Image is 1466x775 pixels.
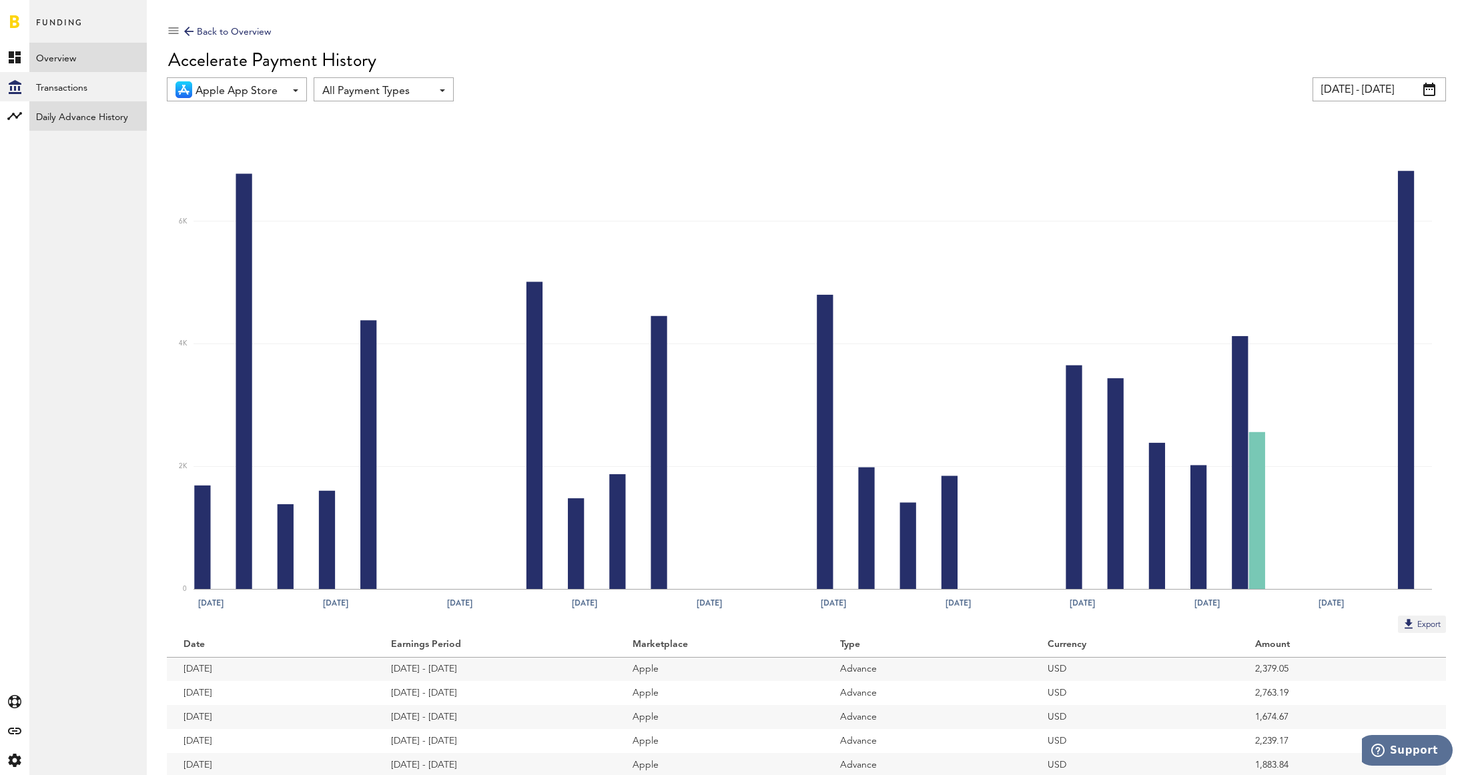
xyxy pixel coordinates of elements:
[1194,597,1220,609] text: [DATE]
[167,705,374,729] td: [DATE]
[36,15,83,43] span: Funding
[198,597,224,609] text: [DATE]
[184,24,271,40] div: Back to Overview
[1031,657,1238,681] td: USD
[447,597,472,609] text: [DATE]
[1398,616,1446,633] button: Export
[184,640,206,649] ng-transclude: Date
[1048,640,1088,649] ng-transclude: Currency
[697,597,722,609] text: [DATE]
[179,463,188,470] text: 2K
[168,49,1446,71] div: Accelerate Payment History
[374,681,616,705] td: [DATE] - [DATE]
[179,340,188,347] text: 4K
[1402,617,1415,630] img: Export
[616,681,823,705] td: Apple
[1238,657,1446,681] td: 2,379.05
[196,80,285,103] span: Apple App Store
[29,72,147,101] a: Transactions
[167,729,374,753] td: [DATE]
[823,657,1031,681] td: Advance
[1362,735,1453,768] iframe: Opens a widget where you can find more information
[616,729,823,753] td: Apple
[616,657,823,681] td: Apple
[1255,640,1291,649] ng-transclude: Amount
[821,597,846,609] text: [DATE]
[29,43,147,72] a: Overview
[946,597,971,609] text: [DATE]
[374,729,616,753] td: [DATE] - [DATE]
[1238,681,1446,705] td: 2,763.19
[1031,705,1238,729] td: USD
[823,681,1031,705] td: Advance
[1070,597,1095,609] text: [DATE]
[167,681,374,705] td: [DATE]
[322,80,432,103] span: All Payment Types
[616,705,823,729] td: Apple
[1238,729,1446,753] td: 2,239.17
[323,597,348,609] text: [DATE]
[183,586,187,592] text: 0
[29,101,147,131] a: Daily Advance History
[1319,597,1344,609] text: [DATE]
[1031,681,1238,705] td: USD
[374,657,616,681] td: [DATE] - [DATE]
[175,81,192,98] img: 21.png
[179,218,188,225] text: 6K
[391,640,462,649] ng-transclude: Earnings Period
[633,640,689,649] ng-transclude: Marketplace
[572,597,597,609] text: [DATE]
[374,705,616,729] td: [DATE] - [DATE]
[823,729,1031,753] td: Advance
[840,640,861,649] ng-transclude: Type
[823,705,1031,729] td: Advance
[1031,729,1238,753] td: USD
[1238,705,1446,729] td: 1,674.67
[167,657,374,681] td: [DATE]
